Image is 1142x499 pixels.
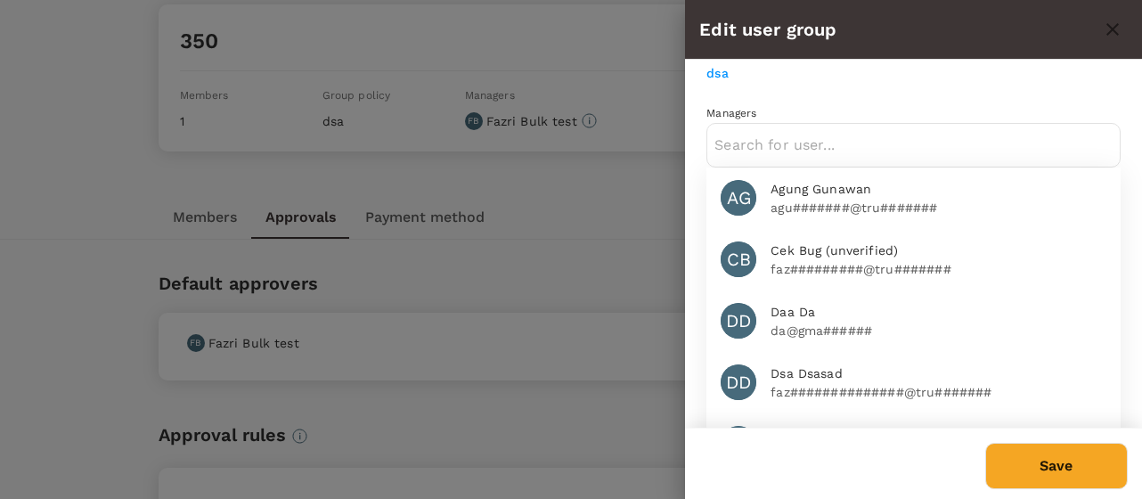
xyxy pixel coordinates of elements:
[771,241,1106,260] span: Cek Bug (unverified)
[706,229,1121,290] div: CBCek Bug (unverified)faz#########@tru#######
[771,322,1106,339] p: da@gma######
[985,443,1128,489] button: Save
[721,364,756,400] div: DD
[714,131,1113,160] input: Search for user...
[706,66,728,80] a: dsa
[721,426,756,462] div: ES
[721,303,756,339] div: DD
[771,383,1106,401] p: faz##############@tru#######
[706,107,756,119] span: Managers
[706,168,1121,229] div: AGAgung Gunawanagu#######@tru#######
[721,180,756,216] div: AG
[771,426,1106,445] span: Email Sent Sent
[706,352,1121,413] div: DDDsa Dsasadfaz##############@tru#######
[1097,14,1128,45] button: close
[771,199,1106,217] p: agu#######@tru#######
[771,303,1106,322] span: Daa Da
[699,15,1097,44] div: Edit user group
[771,364,1106,383] span: Dsa Dsasad
[771,260,1106,278] p: faz#########@tru#######
[706,413,1121,475] div: ESEmail Sent Sent
[706,290,1121,352] div: DDDaa Dada@gma######
[771,180,1106,199] span: Agung Gunawan
[721,241,756,277] div: CB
